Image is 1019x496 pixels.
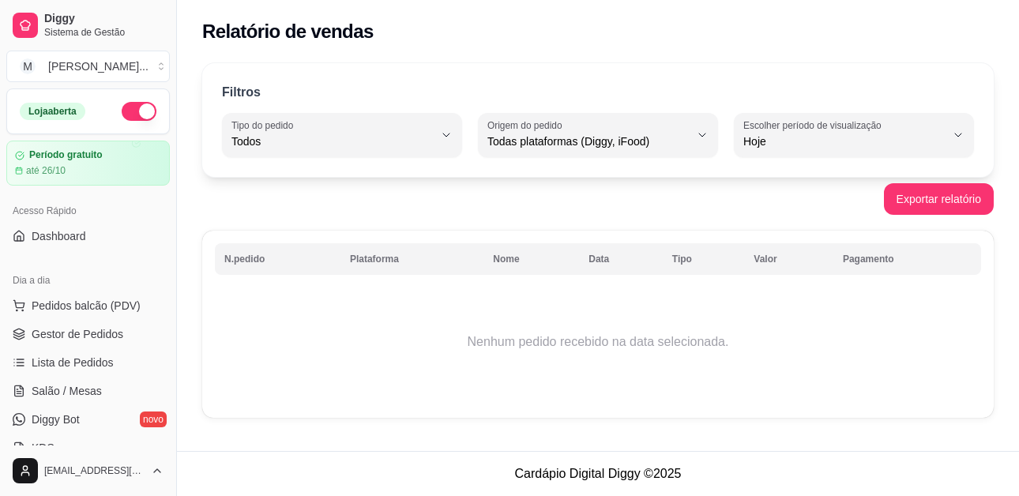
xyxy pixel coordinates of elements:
span: Diggy Bot [32,411,80,427]
article: até 26/10 [26,164,66,177]
span: [EMAIL_ADDRESS][DOMAIN_NAME] [44,464,145,477]
span: Salão / Mesas [32,383,102,399]
button: Alterar Status [122,102,156,121]
label: Escolher período de visualização [743,118,886,132]
footer: Cardápio Digital Diggy © 2025 [177,451,1019,496]
span: Sistema de Gestão [44,26,164,39]
button: Exportar relatório [884,183,994,215]
button: Escolher período de visualizaçãoHoje [734,113,974,157]
div: Dia a dia [6,268,170,293]
th: Valor [744,243,833,275]
span: Diggy [44,12,164,26]
th: Tipo [663,243,745,275]
th: N.pedido [215,243,340,275]
a: Lista de Pedidos [6,350,170,375]
span: Lista de Pedidos [32,355,114,370]
h2: Relatório de vendas [202,19,374,44]
div: Loja aberta [20,103,85,120]
span: Todas plataformas (Diggy, iFood) [487,133,690,149]
span: Pedidos balcão (PDV) [32,298,141,314]
th: Plataforma [340,243,483,275]
td: Nenhum pedido recebido na data selecionada. [215,279,981,405]
label: Origem do pedido [487,118,567,132]
a: DiggySistema de Gestão [6,6,170,44]
button: Origem do pedidoTodas plataformas (Diggy, iFood) [478,113,718,157]
button: Pedidos balcão (PDV) [6,293,170,318]
div: Acesso Rápido [6,198,170,224]
span: Todos [231,133,434,149]
span: M [20,58,36,74]
th: Pagamento [833,243,981,275]
article: Período gratuito [29,149,103,161]
span: KDS [32,440,55,456]
button: Select a team [6,51,170,82]
div: [PERSON_NAME] ... [48,58,149,74]
span: Gestor de Pedidos [32,326,123,342]
a: Salão / Mesas [6,378,170,404]
button: [EMAIL_ADDRESS][DOMAIN_NAME] [6,452,170,490]
p: Filtros [222,83,261,102]
th: Data [579,243,662,275]
a: Gestor de Pedidos [6,321,170,347]
button: Tipo do pedidoTodos [222,113,462,157]
a: KDS [6,435,170,460]
span: Hoje [743,133,946,149]
label: Tipo do pedido [231,118,299,132]
a: Diggy Botnovo [6,407,170,432]
a: Período gratuitoaté 26/10 [6,141,170,186]
span: Dashboard [32,228,86,244]
th: Nome [483,243,579,275]
a: Dashboard [6,224,170,249]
